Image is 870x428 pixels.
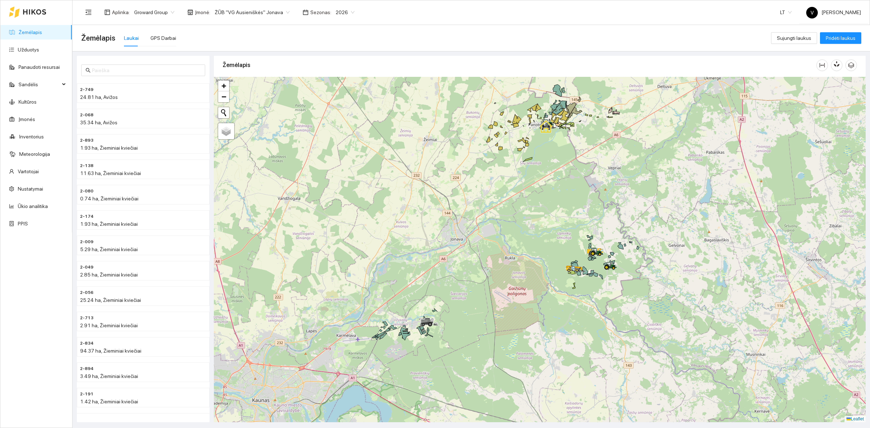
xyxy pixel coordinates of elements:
[826,34,855,42] span: Pridėti laukus
[80,86,94,93] span: 2-749
[223,55,816,75] div: Žemėlapis
[80,120,117,125] span: 35.34 ha, Avižos
[336,7,355,18] span: 2026
[18,186,43,192] a: Nustatymai
[846,416,864,421] a: Leaflet
[86,68,91,73] span: search
[81,5,96,20] button: menu-fold
[80,391,94,398] span: 2-191
[18,47,39,53] a: Užduotys
[80,221,138,227] span: 1.93 ha, Žieminiai kviečiai
[19,151,50,157] a: Meteorologija
[80,272,138,278] span: 2.85 ha, Žieminiai kviečiai
[80,170,141,176] span: 11.63 ha, Žieminiai kviečiai
[771,35,817,41] a: Sujungti laukus
[80,112,94,119] span: 2-068
[18,203,48,209] a: Ūkio analitika
[80,399,138,404] span: 1.42 ha, Žieminiai kviečiai
[80,238,94,245] span: 2-009
[19,134,44,140] a: Inventorius
[820,35,861,41] a: Pridėti laukus
[221,81,226,90] span: +
[218,91,229,102] a: Zoom out
[80,348,141,354] span: 94.37 ha, Žieminiai kviečiai
[80,264,94,271] span: 2-049
[134,7,174,18] span: Groward Group
[81,32,115,44] span: Žemėlapis
[80,145,138,151] span: 1.93 ha, Žieminiai kviečiai
[817,62,828,68] span: column-width
[80,297,141,303] span: 25.24 ha, Žieminiai kviečiai
[195,8,210,16] span: Įmonė :
[18,116,35,122] a: Įmonės
[18,77,60,92] span: Sandėlis
[18,221,28,227] a: PPIS
[150,34,176,42] div: GPS Darbai
[18,29,42,35] a: Žemėlapis
[816,59,828,71] button: column-width
[18,64,60,70] a: Panaudoti resursai
[218,123,234,139] a: Layers
[80,137,94,144] span: 2-893
[218,80,229,91] a: Zoom in
[80,196,138,201] span: 0.74 ha, Žieminiai kviečiai
[18,99,37,105] a: Kultūros
[18,169,39,174] a: Vartotojai
[310,8,331,16] span: Sezonas :
[777,34,811,42] span: Sujungti laukus
[771,32,817,44] button: Sujungti laukus
[124,34,139,42] div: Laukai
[215,7,290,18] span: ŽŪB "VG Ausieniškės" Jonava
[80,323,138,328] span: 2.91 ha, Žieminiai kviečiai
[80,94,118,100] span: 24.81 ha, Avižos
[811,7,814,18] span: V
[80,365,94,372] span: 2-894
[303,9,308,15] span: calendar
[80,315,94,321] span: 2-713
[80,213,94,220] span: 2-174
[80,340,94,347] span: 2-834
[85,9,92,16] span: menu-fold
[80,162,94,169] span: 2-138
[806,9,861,15] span: [PERSON_NAME]
[92,66,201,74] input: Paieška
[187,9,193,15] span: shop
[80,246,138,252] span: 5.29 ha, Žieminiai kviečiai
[112,8,130,16] span: Aplinka :
[780,7,792,18] span: LT
[80,373,138,379] span: 3.49 ha, Žieminiai kviečiai
[221,92,226,101] span: −
[820,32,861,44] button: Pridėti laukus
[80,188,94,195] span: 2-080
[80,289,94,296] span: 2-056
[104,9,110,15] span: layout
[218,107,229,118] button: Initiate a new search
